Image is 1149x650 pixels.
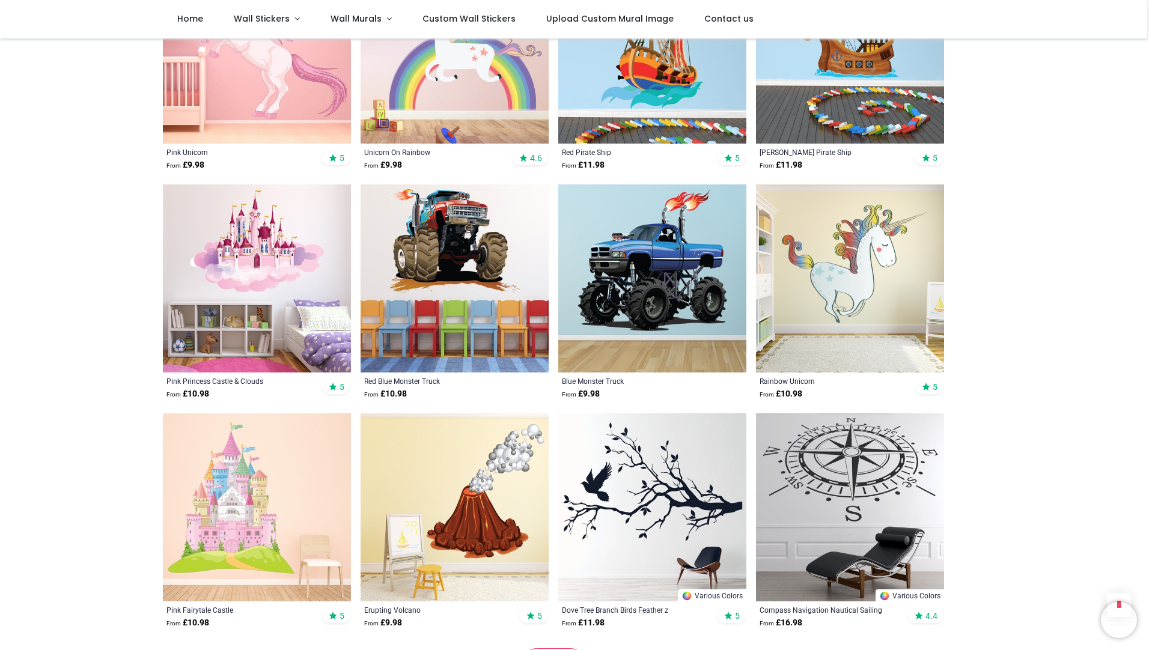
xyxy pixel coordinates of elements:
img: Pink Fairytale Castle Wall Sticker Wall Sticker [163,413,351,601]
a: Pink Princess Castle & Clouds [166,376,311,386]
span: 5 [340,610,344,621]
span: Wall Murals [331,13,382,25]
strong: £ 16.98 [760,617,802,629]
strong: £ 10.98 [364,388,407,400]
a: Erupting Volcano [364,605,509,615]
a: Blue Monster Truck [562,376,707,386]
img: Red Blue Monster Truck Wall Sticker [361,184,549,372]
span: From [166,391,181,398]
span: From [760,620,774,627]
a: Compass Navigation Nautical Sailing [760,605,904,615]
span: From [364,620,379,627]
span: 5 [340,381,344,392]
strong: £ 11.98 [562,159,605,171]
strong: £ 11.98 [760,159,802,171]
span: 5 [537,610,542,621]
span: 5 [735,153,740,163]
iframe: Brevo live chat [1101,602,1137,638]
span: 5 [735,610,740,621]
span: 5 [933,381,937,392]
span: Wall Stickers [234,13,290,25]
span: 5 [340,153,344,163]
a: Red Pirate Ship [562,147,707,157]
span: From [760,391,774,398]
span: From [562,162,576,169]
span: From [166,162,181,169]
span: From [364,162,379,169]
strong: £ 10.98 [760,388,802,400]
span: 4.6 [530,153,542,163]
strong: £ 9.98 [166,159,204,171]
img: Color Wheel [879,591,890,601]
span: From [364,391,379,398]
span: From [562,620,576,627]
img: Rainbow Unicorn Wall Sticker [756,184,944,372]
a: Pink Fairytale Castle [166,605,311,615]
img: Erupting Volcano Wall Sticker [361,413,549,601]
strong: £ 9.98 [364,617,402,629]
span: Contact us [704,13,754,25]
a: Dove Tree Branch Birds Feather z [562,605,707,615]
span: Upload Custom Mural Image [546,13,674,25]
img: Dove Tree Branch Birds Feather Wall Stickerz [558,413,746,601]
img: Pink Princess Castle & Clouds Wall Sticker [163,184,351,372]
span: 4.4 [925,610,937,621]
a: Various Colors [678,589,746,601]
a: Unicorn On Rainbow [364,147,509,157]
strong: £ 11.98 [562,617,605,629]
a: Various Colors [876,589,944,601]
strong: £ 10.98 [166,617,209,629]
img: Blue Monster Truck Wall Sticker [558,184,746,372]
img: Compass Navigation Nautical Sailing Wall Sticker [756,413,944,601]
span: From [166,620,181,627]
a: Rainbow Unicorn [760,376,904,386]
strong: £ 9.98 [562,388,600,400]
span: Home [177,13,203,25]
span: 5 [933,153,937,163]
strong: £ 9.98 [364,159,402,171]
a: [PERSON_NAME] Pirate Ship [760,147,904,157]
span: From [562,391,576,398]
a: Red Blue Monster Truck [364,376,509,386]
strong: £ 10.98 [166,388,209,400]
span: Custom Wall Stickers [422,13,516,25]
span: From [760,162,774,169]
img: Color Wheel [681,591,692,601]
a: Pink Unicorn [166,147,311,157]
